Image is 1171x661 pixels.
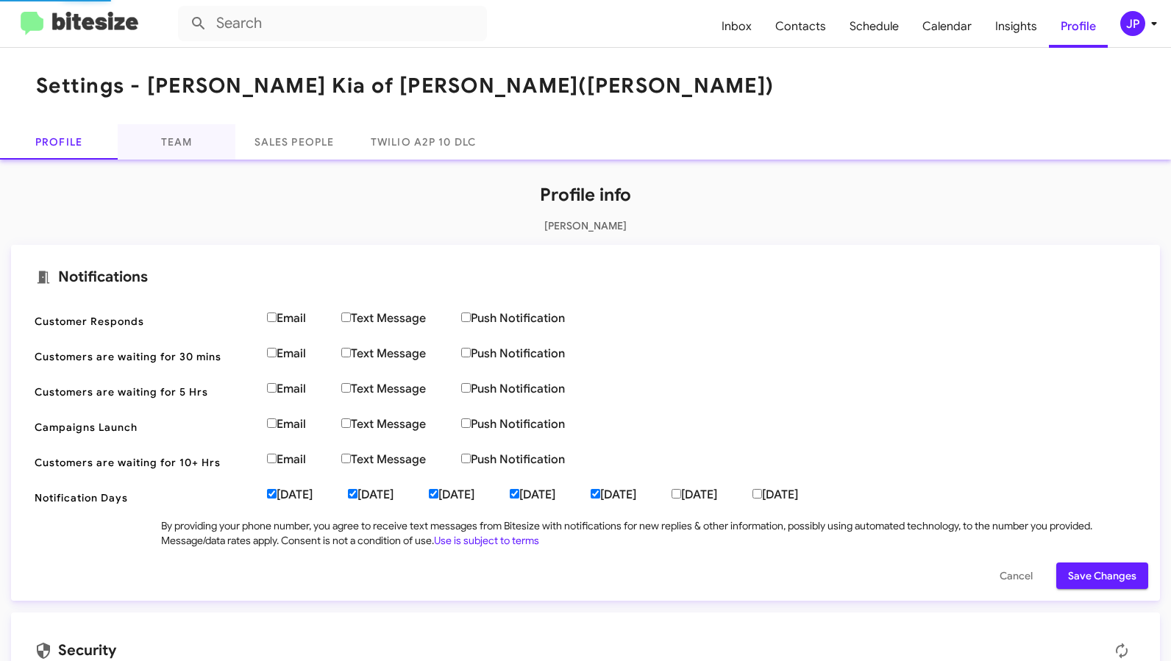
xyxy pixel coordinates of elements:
[911,5,983,48] a: Calendar
[267,383,277,393] input: Email
[461,418,471,428] input: Push Notification
[267,487,348,502] label: [DATE]
[461,312,471,322] input: Push Notification
[710,5,764,48] a: Inbox
[461,348,471,357] input: Push Notification
[434,534,539,547] a: Use is subject to terms
[341,311,461,326] label: Text Message
[341,348,351,357] input: Text Message
[341,418,351,428] input: Text Message
[461,452,600,467] label: Push Notification
[267,382,341,396] label: Email
[341,452,461,467] label: Text Message
[591,489,600,499] input: [DATE]
[267,312,277,322] input: Email
[752,489,762,499] input: [DATE]
[341,312,351,322] input: Text Message
[341,346,461,361] label: Text Message
[838,5,911,48] a: Schedule
[1108,11,1155,36] button: JP
[672,489,681,499] input: [DATE]
[178,6,487,41] input: Search
[461,417,600,432] label: Push Notification
[118,124,235,160] a: Team
[1056,562,1148,589] button: Save Changes
[267,417,341,432] label: Email
[35,268,1136,286] mat-card-title: Notifications
[348,487,429,502] label: [DATE]
[461,454,471,463] input: Push Notification
[267,452,341,467] label: Email
[510,487,591,502] label: [DATE]
[764,5,838,48] a: Contacts
[35,385,255,399] span: Customers are waiting for 5 Hrs
[341,383,351,393] input: Text Message
[983,5,1049,48] a: Insights
[35,490,255,505] span: Notification Days
[988,562,1044,589] button: Cancel
[341,417,461,432] label: Text Message
[35,455,255,470] span: Customers are waiting for 10+ Hrs
[11,218,1160,233] p: [PERSON_NAME]
[578,73,774,99] span: ([PERSON_NAME])
[161,518,1136,548] div: By providing your phone number, you agree to receive text messages from Bitesize with notificatio...
[267,418,277,428] input: Email
[341,382,461,396] label: Text Message
[429,489,438,499] input: [DATE]
[35,314,255,329] span: Customer Responds
[510,489,519,499] input: [DATE]
[429,487,510,502] label: [DATE]
[1049,5,1108,48] a: Profile
[1000,562,1033,589] span: Cancel
[752,487,833,502] label: [DATE]
[348,489,357,499] input: [DATE]
[353,124,494,160] a: Twilio A2P 10 DLC
[1068,562,1136,589] span: Save Changes
[267,454,277,463] input: Email
[461,383,471,393] input: Push Notification
[235,124,353,160] a: Sales People
[461,346,600,361] label: Push Notification
[11,183,1160,207] h1: Profile info
[36,74,774,98] h1: Settings - [PERSON_NAME] Kia of [PERSON_NAME]
[461,382,600,396] label: Push Notification
[1120,11,1145,36] div: JP
[267,489,277,499] input: [DATE]
[267,311,341,326] label: Email
[341,454,351,463] input: Text Message
[672,487,752,502] label: [DATE]
[591,487,672,502] label: [DATE]
[267,348,277,357] input: Email
[461,311,600,326] label: Push Notification
[267,346,341,361] label: Email
[35,349,255,364] span: Customers are waiting for 30 mins
[35,420,255,435] span: Campaigns Launch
